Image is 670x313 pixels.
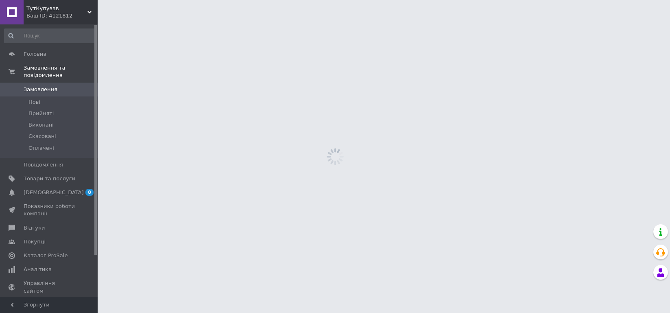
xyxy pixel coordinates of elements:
[24,280,75,294] span: Управління сайтом
[24,161,63,169] span: Повідомлення
[26,12,98,20] div: Ваш ID: 4121812
[28,144,54,152] span: Оплачені
[24,189,84,196] span: [DEMOGRAPHIC_DATA]
[24,252,68,259] span: Каталог ProSale
[28,121,54,129] span: Виконані
[24,224,45,232] span: Відгуки
[24,175,75,182] span: Товари та послуги
[24,266,52,273] span: Аналітика
[28,133,56,140] span: Скасовані
[4,28,96,43] input: Пошук
[28,98,40,106] span: Нові
[24,86,57,93] span: Замовлення
[26,5,87,12] span: ТутКупував
[28,110,54,117] span: Прийняті
[24,50,46,58] span: Головна
[24,238,46,245] span: Покупці
[24,64,98,79] span: Замовлення та повідомлення
[24,203,75,217] span: Показники роботи компанії
[85,189,94,196] span: 8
